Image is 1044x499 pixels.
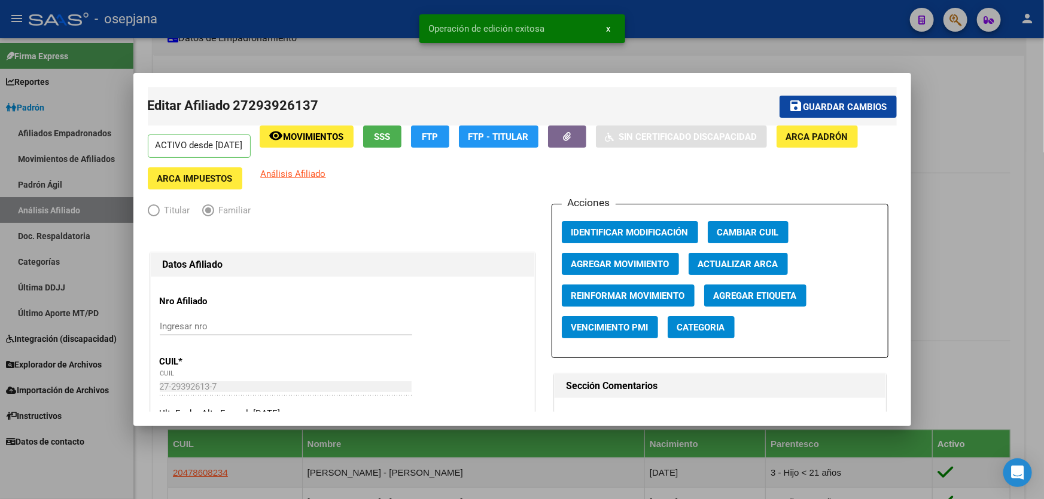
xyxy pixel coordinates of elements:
p: CUIL [160,355,269,369]
span: ARCA Padrón [786,131,848,142]
button: Actualizar ARCA [689,253,788,275]
span: FTP - Titular [468,131,529,142]
div: Open Intercom Messenger [1003,458,1032,487]
button: x [597,18,620,39]
mat-radio-group: Elija una opción [148,207,263,218]
button: ARCA Impuestos [148,167,242,189]
span: Reinformar Movimiento [571,290,685,301]
button: Agregar Etiqueta [704,284,806,307]
span: Cambiar CUIL [717,227,779,238]
button: FTP [411,125,449,148]
h1: Sección Comentarios [567,379,873,393]
span: x [607,23,611,34]
button: ARCA Padrón [777,125,858,148]
div: Ult. Fecha Alta Formal: [DATE] [160,407,525,421]
span: Movimientos [284,131,344,142]
span: Familiar [214,204,251,218]
h3: Acciones [562,195,616,210]
span: Categoria [677,322,725,333]
mat-icon: save [789,99,803,113]
mat-icon: remove_red_eye [269,128,284,143]
span: Vencimiento PMI [571,322,649,333]
span: FTP [422,131,438,142]
span: Agregar Movimiento [571,259,669,270]
button: Identificar Modificación [562,221,698,243]
button: Cambiar CUIL [708,221,789,243]
span: Editar Afiliado 27293926137 [148,98,319,113]
span: Guardar cambios [803,102,887,112]
button: Movimientos [260,125,354,148]
p: Nro Afiliado [160,295,269,308]
button: Guardar cambios [780,96,897,118]
button: Categoria [668,316,735,338]
button: Reinformar Movimiento [562,284,695,307]
span: Agregar Etiqueta [714,290,797,301]
span: ARCA Impuestos [157,173,233,184]
span: SSS [374,131,390,142]
button: SSS [363,125,401,148]
span: Identificar Modificación [571,227,689,238]
button: Agregar Movimiento [562,253,679,275]
span: Operación de edición exitosa [429,23,545,35]
button: FTP - Titular [459,125,538,148]
span: Análisis Afiliado [261,169,326,179]
span: Actualizar ARCA [698,259,778,270]
button: Vencimiento PMI [562,316,658,338]
span: Sin Certificado Discapacidad [619,131,757,142]
span: Titular [160,204,190,218]
button: Sin Certificado Discapacidad [596,125,767,148]
h1: Datos Afiliado [163,258,522,272]
p: ACTIVO desde [DATE] [148,134,251,158]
